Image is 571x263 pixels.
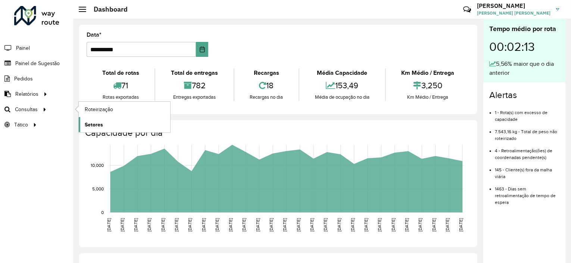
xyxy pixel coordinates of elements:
[85,121,103,129] span: Setores
[79,117,170,132] a: Setores
[88,68,153,77] div: Total de rotas
[79,102,170,117] a: Roteirização
[15,59,60,67] span: Painel de Sugestão
[157,77,231,94] div: 782
[309,218,314,232] text: [DATE]
[215,218,219,232] text: [DATE]
[489,34,559,59] div: 00:02:13
[174,218,179,232] text: [DATE]
[301,94,383,101] div: Média de ocupação no dia
[350,218,355,232] text: [DATE]
[86,5,128,13] h2: Dashboard
[495,161,559,180] li: 145 - Cliente(s) fora da malha viária
[87,30,102,39] label: Data
[160,218,165,232] text: [DATE]
[418,218,422,232] text: [DATE]
[85,128,470,138] h4: Capacidade por dia
[236,68,297,77] div: Recargas
[14,75,33,83] span: Pedidos
[404,218,409,232] text: [DATE]
[489,59,559,77] div: 5,56% maior que o dia anterior
[16,44,30,52] span: Painel
[283,218,287,232] text: [DATE]
[388,94,468,101] div: Km Médio / Entrega
[187,218,192,232] text: [DATE]
[88,94,153,101] div: Rotas exportadas
[388,68,468,77] div: Km Médio / Entrega
[301,68,383,77] div: Média Capacidade
[147,218,152,232] text: [DATE]
[85,105,113,113] span: Roteirização
[196,42,209,57] button: Choose Date
[431,218,436,232] text: [DATE]
[477,10,550,16] span: [PERSON_NAME] [PERSON_NAME]
[101,210,104,215] text: 0
[92,186,104,191] text: 5,000
[377,218,382,232] text: [DATE]
[15,90,38,98] span: Relatórios
[157,94,231,101] div: Entregas exportadas
[242,218,247,232] text: [DATE]
[323,218,328,232] text: [DATE]
[201,218,206,232] text: [DATE]
[495,104,559,123] li: 1 - Rota(s) com excesso de capacidade
[477,2,550,9] h3: [PERSON_NAME]
[269,218,274,232] text: [DATE]
[489,90,559,101] h4: Alertas
[296,218,301,232] text: [DATE]
[363,218,368,232] text: [DATE]
[388,77,468,94] div: 3,250
[495,142,559,161] li: 4 - Retroalimentação(ões) de coordenadas pendente(s)
[88,77,153,94] div: 71
[120,218,125,232] text: [DATE]
[495,180,559,206] li: 1463 - Dias sem retroalimentação de tempo de espera
[391,218,396,232] text: [DATE]
[445,218,450,232] text: [DATE]
[301,77,383,94] div: 153,49
[489,24,559,34] div: Tempo médio por rota
[458,218,463,232] text: [DATE]
[133,218,138,232] text: [DATE]
[157,68,231,77] div: Total de entregas
[91,163,104,168] text: 10,000
[459,1,475,18] a: Contato Rápido
[495,123,559,142] li: 7.543,16 kg - Total de peso não roteirizado
[15,105,38,113] span: Consultas
[236,94,297,101] div: Recargas no dia
[337,218,341,232] text: [DATE]
[236,77,297,94] div: 18
[14,121,28,129] span: Tático
[106,218,111,232] text: [DATE]
[255,218,260,232] text: [DATE]
[228,218,233,232] text: [DATE]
